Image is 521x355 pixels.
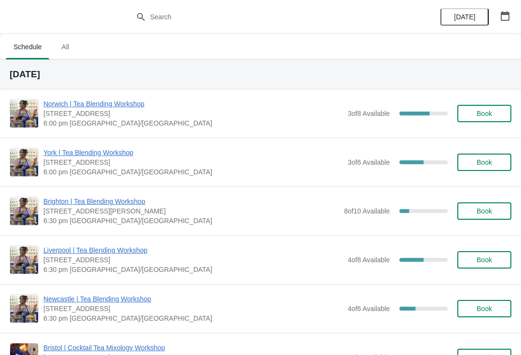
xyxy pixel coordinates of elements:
span: Book [477,158,492,166]
span: Bristol | Cocktail Tea Mixology Workshop [43,343,343,353]
button: Book [457,202,511,220]
span: [STREET_ADDRESS] [43,157,343,167]
img: Liverpool | Tea Blending Workshop | 106 Bold St, Liverpool , L1 4EZ | 6:30 pm Europe/London [10,246,38,274]
span: [STREET_ADDRESS] [43,255,343,265]
img: York | Tea Blending Workshop | 73 Low Petergate, YO1 7HY | 6:00 pm Europe/London [10,148,38,176]
button: Book [457,251,511,269]
span: 4 of 6 Available [348,305,390,312]
span: Book [477,256,492,264]
span: [STREET_ADDRESS] [43,109,343,118]
span: 3 of 8 Available [348,110,390,117]
span: Book [477,110,492,117]
span: Brighton | Tea Blending Workshop [43,197,339,206]
span: [STREET_ADDRESS][PERSON_NAME] [43,206,339,216]
span: [STREET_ADDRESS] [43,304,343,313]
span: Norwich | Tea Blending Workshop [43,99,343,109]
input: Search [150,8,391,26]
span: Book [477,305,492,312]
button: Book [457,300,511,317]
button: Book [457,154,511,171]
span: 6:30 pm [GEOGRAPHIC_DATA]/[GEOGRAPHIC_DATA] [43,313,343,323]
span: 8 of 10 Available [344,207,390,215]
span: 4 of 8 Available [348,256,390,264]
button: [DATE] [440,8,489,26]
span: 6:00 pm [GEOGRAPHIC_DATA]/[GEOGRAPHIC_DATA] [43,118,343,128]
span: York | Tea Blending Workshop [43,148,343,157]
span: Schedule [6,38,49,56]
span: Liverpool | Tea Blending Workshop [43,245,343,255]
h2: [DATE] [10,70,511,79]
img: Brighton | Tea Blending Workshop | 41 Gardner Street, Brighton BN1 1UN | 6:30 pm Europe/London [10,197,38,225]
span: Newcastle | Tea Blending Workshop [43,294,343,304]
img: Norwich | Tea Blending Workshop | 9 Back Of The Inns, Norwich NR2 1PT, UK | 6:00 pm Europe/London [10,99,38,128]
span: 3 of 6 Available [348,158,390,166]
span: 6:00 pm [GEOGRAPHIC_DATA]/[GEOGRAPHIC_DATA] [43,167,343,177]
img: Newcastle | Tea Blending Workshop | 123 Grainger Street, Newcastle upon Tyne, NE1 5AE | 6:30 pm E... [10,295,38,323]
span: [DATE] [454,13,475,21]
span: 6:30 pm [GEOGRAPHIC_DATA]/[GEOGRAPHIC_DATA] [43,216,339,226]
span: 6:30 pm [GEOGRAPHIC_DATA]/[GEOGRAPHIC_DATA] [43,265,343,274]
span: Book [477,207,492,215]
button: Book [457,105,511,122]
span: All [53,38,77,56]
